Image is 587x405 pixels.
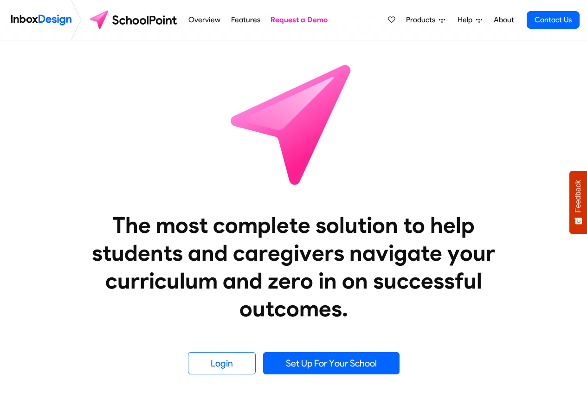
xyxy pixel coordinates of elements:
[458,14,476,26] span: Help
[569,171,587,234] button: Feedback - Show survey
[228,11,263,29] a: Features
[85,9,183,31] img: schoolpoint logo
[402,11,449,29] a: Products
[406,14,439,26] span: Products
[574,180,582,212] span: Feedback
[263,352,400,374] a: Set Up For Your School
[210,40,377,207] img: icon_schoolpoint.svg
[268,11,330,29] a: Request a Demo
[454,11,486,29] a: Help
[527,11,580,29] a: Contact Us
[186,11,223,29] a: Overview
[188,352,256,374] a: Login
[73,211,514,322] heading: The most complete solution to help students and caregivers navigate your curriculum and zero in o...
[491,11,516,29] a: About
